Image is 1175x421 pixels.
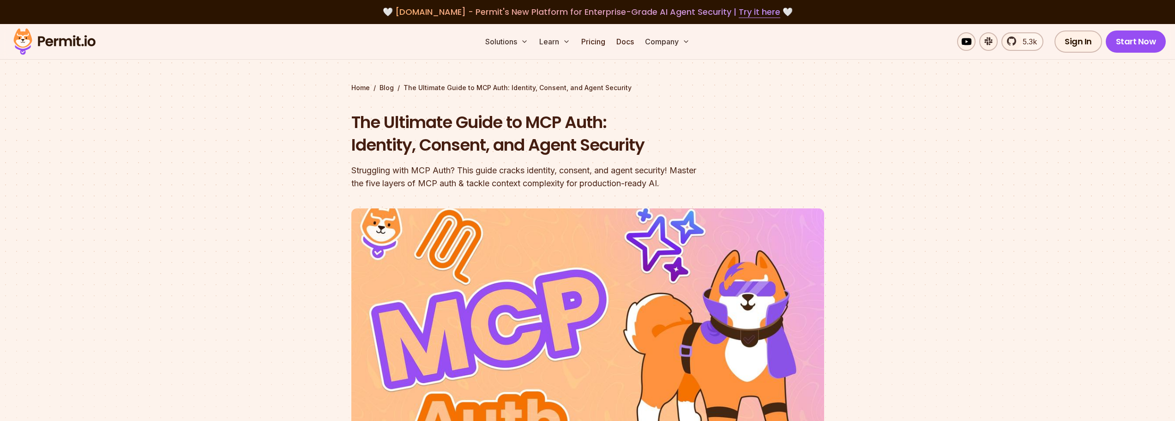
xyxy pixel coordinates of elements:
[739,6,780,18] a: Try it here
[9,26,100,57] img: Permit logo
[1017,36,1037,47] span: 5.3k
[22,6,1153,18] div: 🤍 🤍
[351,111,706,157] h1: The Ultimate Guide to MCP Auth: Identity, Consent, and Agent Security
[1001,32,1043,51] a: 5.3k
[351,83,370,92] a: Home
[536,32,574,51] button: Learn
[395,6,780,18] span: [DOMAIN_NAME] - Permit's New Platform for Enterprise-Grade AI Agent Security |
[351,83,824,92] div: / /
[613,32,638,51] a: Docs
[351,164,706,190] div: Struggling with MCP Auth? This guide cracks identity, consent, and agent security! Master the fiv...
[641,32,693,51] button: Company
[1054,31,1102,53] a: Sign In
[578,32,609,51] a: Pricing
[482,32,532,51] button: Solutions
[1106,31,1166,53] a: Start Now
[380,83,394,92] a: Blog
